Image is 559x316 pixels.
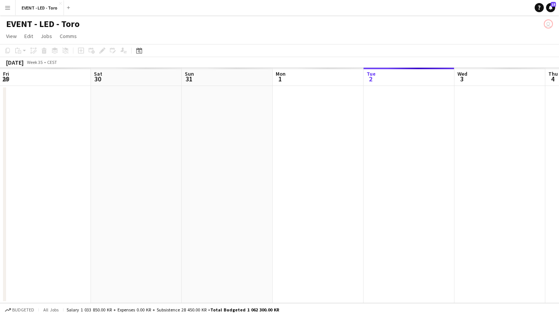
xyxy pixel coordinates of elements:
[60,33,77,40] span: Comms
[21,31,36,41] a: Edit
[551,2,556,7] span: 15
[6,33,17,40] span: View
[41,33,52,40] span: Jobs
[185,70,194,77] span: Sun
[544,19,553,29] app-user-avatar: Ylva Barane
[3,31,20,41] a: View
[365,75,376,83] span: 2
[548,70,558,77] span: Thu
[12,307,34,313] span: Budgeted
[94,70,102,77] span: Sat
[38,31,55,41] a: Jobs
[457,70,467,77] span: Wed
[456,75,467,83] span: 3
[184,75,194,83] span: 31
[16,0,64,15] button: EVENT - LED - Toro
[210,307,279,313] span: Total Budgeted 1 062 300.00 KR
[2,75,9,83] span: 29
[6,59,24,66] div: [DATE]
[367,70,376,77] span: Tue
[67,307,279,313] div: Salary 1 033 850.00 KR + Expenses 0.00 KR + Subsistence 28 450.00 KR =
[93,75,102,83] span: 30
[4,306,35,314] button: Budgeted
[42,307,60,313] span: All jobs
[25,59,44,65] span: Week 35
[24,33,33,40] span: Edit
[3,70,9,77] span: Fri
[47,59,57,65] div: CEST
[547,75,558,83] span: 4
[275,75,286,83] span: 1
[6,18,79,30] h1: EVENT - LED - Toro
[276,70,286,77] span: Mon
[57,31,80,41] a: Comms
[546,3,555,12] a: 15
